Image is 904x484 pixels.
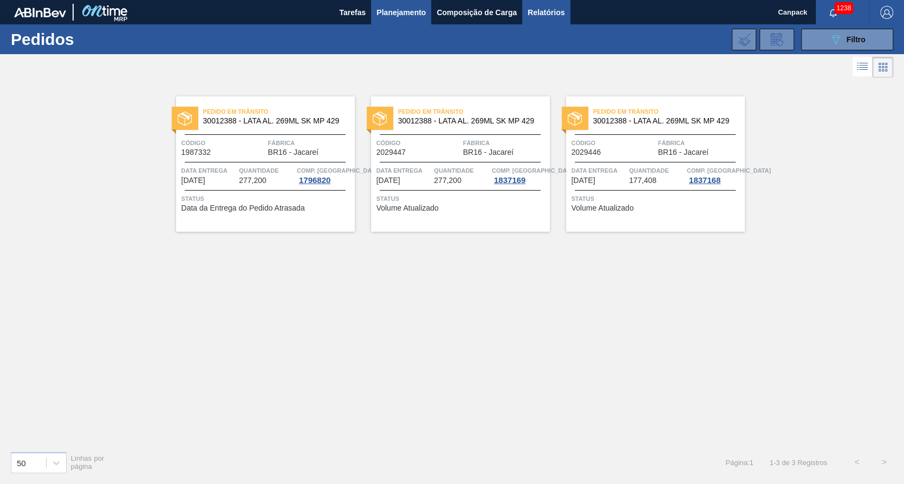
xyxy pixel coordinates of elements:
span: BR16 - Jacareí [463,148,513,156]
span: Código [376,138,460,148]
span: Data entrega [181,165,237,176]
div: 50 [17,458,26,467]
a: statusPedido em Trânsito30012388 - LATA AL. 269ML SK MP 429Código1987332FábricaBR16 - JacareíData... [160,96,355,232]
span: Código [181,138,265,148]
span: BR16 - Jacareí [268,148,318,156]
span: 1238 [834,2,853,14]
span: Quantidade [434,165,489,176]
span: 1 - 3 de 3 Registros [770,459,827,467]
span: Data da Entrega do Pedido Atrasada [181,204,305,212]
div: Visão em Cards [873,57,893,77]
span: Código [571,138,655,148]
span: 177,408 [629,176,656,185]
span: Relatórios [528,6,564,19]
span: Comp. Carga [492,165,576,176]
a: Comp. [GEOGRAPHIC_DATA]1796820 [297,165,352,185]
div: Solicitação de Revisão de Pedidos [759,29,794,50]
span: Quantidade [629,165,684,176]
div: 1796820 [297,176,333,185]
img: Logout [880,6,893,19]
span: Quantidade [239,165,294,176]
button: Filtro [801,29,893,50]
img: status [568,112,582,126]
img: TNhmsLtSVTkK8tSr43FrP2fwEKptu5GPRR3wAAAABJRU5ErkJggg== [14,8,66,17]
span: 19/09/2025 [571,176,595,185]
span: Planejamento [376,6,426,19]
span: Status [181,193,352,204]
span: 30012388 - LATA AL. 269ML SK MP 429 [203,117,346,125]
img: status [373,112,387,126]
div: Importar Negociações dos Pedidos [732,29,756,50]
button: < [843,449,870,476]
span: Pedido em Trânsito [398,106,550,117]
span: 30012388 - LATA AL. 269ML SK MP 429 [593,117,736,125]
span: Linhas por página [71,454,105,470]
img: status [178,112,192,126]
span: 2029447 [376,148,406,156]
span: 19/09/2025 [376,176,400,185]
span: Filtro [847,35,866,44]
span: BR16 - Jacareí [658,148,708,156]
a: statusPedido em Trânsito30012388 - LATA AL. 269ML SK MP 429Código2029446FábricaBR16 - JacareíData... [550,96,745,232]
span: Comp. Carga [297,165,381,176]
span: Fábrica [268,138,352,148]
span: 1987332 [181,148,211,156]
span: Fábrica [658,138,742,148]
h1: Pedidos [11,33,169,45]
span: 2029446 [571,148,601,156]
a: Comp. [GEOGRAPHIC_DATA]1837169 [492,165,547,185]
span: Data entrega [571,165,627,176]
span: Status [571,193,742,204]
div: Visão em Lista [853,57,873,77]
button: Notificações [816,5,850,20]
span: Data entrega [376,165,432,176]
span: Pedido em Trânsito [203,106,355,117]
span: Composição de Carga [437,6,517,19]
span: Tarefas [339,6,366,19]
span: 30012388 - LATA AL. 269ML SK MP 429 [398,117,541,125]
button: > [870,449,898,476]
span: 17/09/2025 [181,176,205,185]
span: Volume Atualizado [376,204,439,212]
div: 1837169 [492,176,528,185]
span: 277,200 [434,176,461,185]
a: statusPedido em Trânsito30012388 - LATA AL. 269ML SK MP 429Código2029447FábricaBR16 - JacareíData... [355,96,550,232]
span: Status [376,193,547,204]
div: 1837168 [687,176,723,185]
span: 277,200 [239,176,266,185]
span: Fábrica [463,138,547,148]
span: Volume Atualizado [571,204,634,212]
span: Comp. Carga [687,165,771,176]
span: Pedido em Trânsito [593,106,745,117]
span: Página : 1 [725,459,753,467]
a: Comp. [GEOGRAPHIC_DATA]1837168 [687,165,742,185]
